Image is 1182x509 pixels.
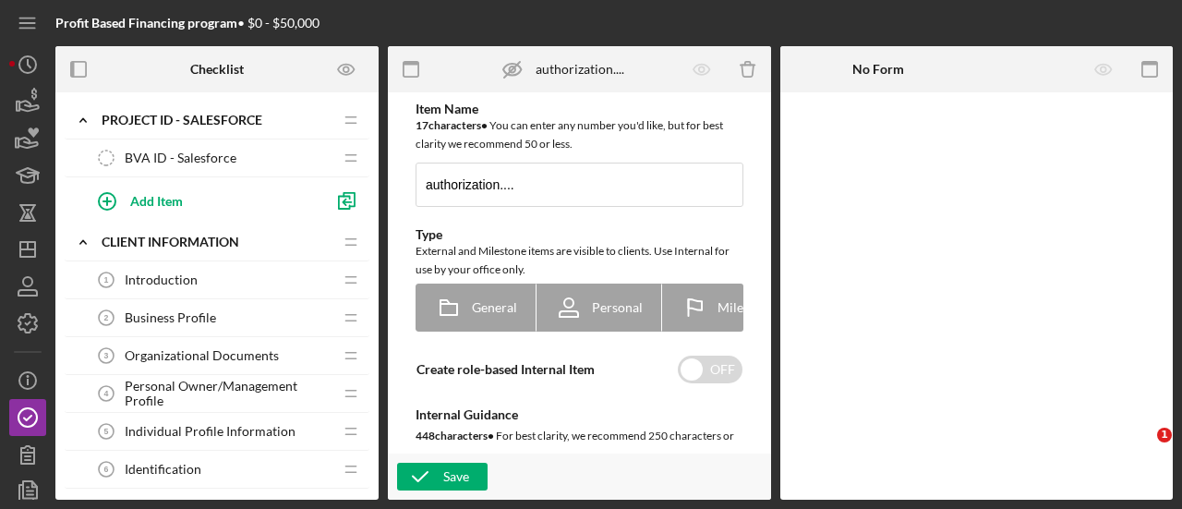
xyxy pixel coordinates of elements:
[416,116,743,153] div: You can enter any number you'd like, but for best clarity we recommend 50 or less.
[125,310,216,325] span: Business Profile
[718,300,775,315] span: Milestone
[55,15,237,30] b: Profit Based Financing program
[416,242,743,279] div: External and Milestone items are visible to clients. Use Internal for use by your office only.
[125,424,295,439] span: Individual Profile Information
[102,235,332,249] div: CLIENT INFORMATION
[104,427,109,436] tspan: 5
[536,62,624,77] div: authorization....
[130,183,183,218] div: Add Item
[416,429,494,442] b: 448 character s •
[1119,428,1164,472] iframe: Intercom live chat
[125,348,279,363] span: Organizational Documents
[125,273,198,287] span: Introduction
[1157,428,1172,442] span: 1
[125,151,236,165] span: BVA ID - Salesforce
[416,118,488,132] b: 17 character s •
[416,361,595,377] label: Create role-based Internal Item
[397,463,488,491] button: Save
[592,300,643,315] span: Personal
[104,275,109,285] tspan: 1
[472,300,517,315] span: General
[104,313,109,322] tspan: 2
[104,465,109,474] tspan: 6
[326,49,368,91] button: Preview as
[125,379,332,408] span: Personal Owner/Management Profile
[55,16,320,30] div: • $0 - $50,000
[852,62,904,77] b: No Form
[416,407,743,422] div: Internal Guidance
[416,102,743,116] div: Item Name
[102,113,332,127] div: Project ID - Salesforce
[190,62,244,77] b: Checklist
[443,463,469,491] div: Save
[104,389,109,398] tspan: 4
[104,351,109,360] tspan: 3
[125,462,201,477] span: Identification
[416,427,743,464] div: For best clarity, we recommend 250 characters or more.
[416,227,743,242] div: Type
[83,182,323,219] button: Add Item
